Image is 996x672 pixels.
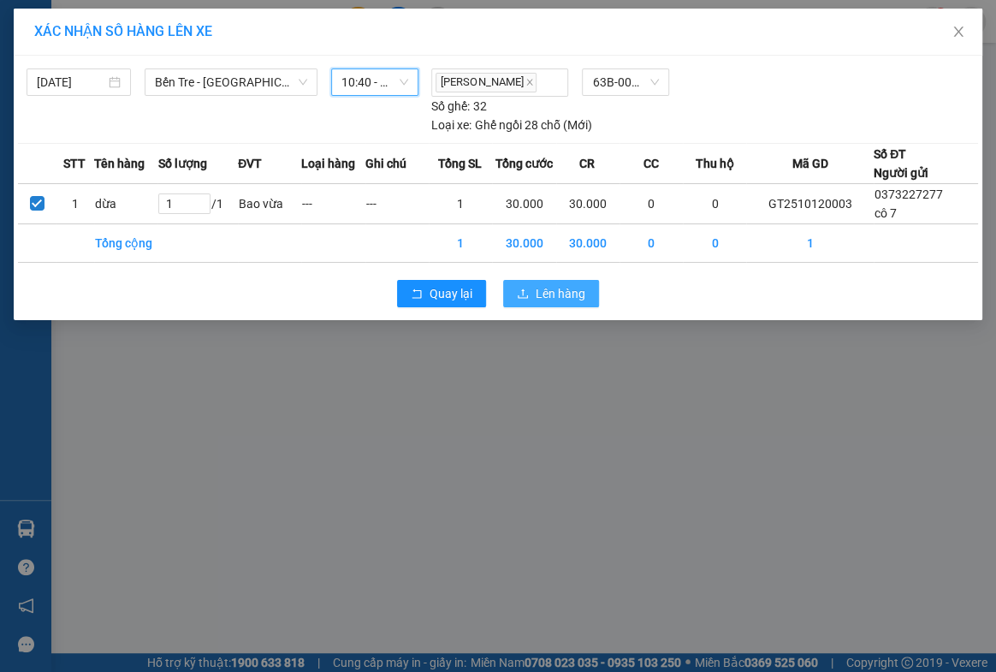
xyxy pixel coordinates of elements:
[791,154,827,173] span: Mã GD
[683,183,746,223] td: 0
[695,154,733,173] span: Thu hộ
[620,183,683,223] td: 0
[238,154,262,173] span: ĐVT
[620,223,683,262] td: 0
[431,116,471,134] span: Loại xe:
[429,223,492,262] td: 1
[301,183,365,223] td: ---
[411,288,423,301] span: rollback
[94,183,157,223] td: dừa
[934,9,982,56] button: Close
[34,23,212,39] span: XÁC NHẬN SỐ HÀNG LÊN XE
[238,183,301,223] td: Bao vừa
[874,145,928,182] div: Số ĐT Người gửi
[495,154,552,173] span: Tổng cước
[579,154,595,173] span: CR
[438,154,482,173] span: Tổng SL
[94,223,157,262] td: Tổng cộng
[556,223,620,262] td: 30.000
[525,78,534,86] span: close
[503,280,599,307] button: uploadLên hàng
[643,154,658,173] span: CC
[431,97,486,116] div: 32
[94,154,145,173] span: Tên hàng
[952,25,965,39] span: close
[365,183,429,223] td: ---
[492,223,555,262] td: 30.000
[155,69,306,95] span: Bến Tre - Sài Gòn
[301,154,355,173] span: Loại hàng
[429,183,492,223] td: 1
[492,183,555,223] td: 30.000
[37,73,105,92] input: 12/10/2025
[746,223,874,262] td: 1
[56,183,95,223] td: 1
[298,77,308,87] span: down
[556,183,620,223] td: 30.000
[341,69,409,95] span: 10:40 - 63B-007.35
[397,280,486,307] button: rollbackQuay lại
[874,187,943,201] span: 0373227277
[436,73,537,92] span: [PERSON_NAME]
[536,284,585,303] span: Lên hàng
[874,206,897,220] span: cô 7
[431,116,591,134] div: Ghế ngồi 28 chỗ (Mới)
[157,183,238,223] td: / 1
[157,154,206,173] span: Số lượng
[63,154,86,173] span: STT
[746,183,874,223] td: GT2510120003
[365,154,406,173] span: Ghi chú
[683,223,746,262] td: 0
[517,288,529,301] span: upload
[430,284,472,303] span: Quay lại
[431,97,470,116] span: Số ghế:
[592,69,658,95] span: 63B-007.35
